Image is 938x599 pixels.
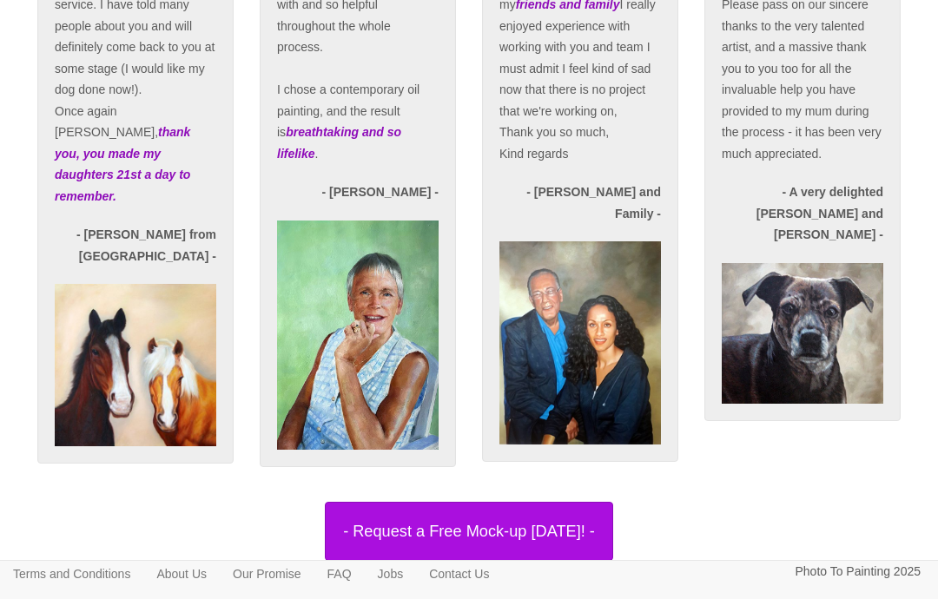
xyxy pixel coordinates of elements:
[220,561,314,587] a: Our Promise
[314,561,365,587] a: FAQ
[24,502,914,561] a: - Request a Free Mock-up [DATE]! -
[143,561,220,587] a: About Us
[365,561,417,587] a: Jobs
[321,185,439,199] strong: - [PERSON_NAME] -
[722,263,883,405] img: Oil painting of a dog
[795,561,921,583] p: Photo To Painting 2025
[325,502,613,561] button: - Request a Free Mock-up [DATE]! -
[76,227,216,263] strong: - [PERSON_NAME] from [GEOGRAPHIC_DATA] -
[526,185,661,221] strong: - [PERSON_NAME] and Family -
[55,284,216,446] img: Oil painting of 2 horses
[499,241,661,444] img: Oil painting of 2 horses
[416,561,502,587] a: Contact Us
[55,125,190,203] em: thank you, you made my daughters 21st a day to remember.
[277,221,439,450] img: Portrait Painting
[277,125,401,161] em: breathtaking and so lifelike
[756,185,883,241] strong: - A very delighted [PERSON_NAME] and [PERSON_NAME] -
